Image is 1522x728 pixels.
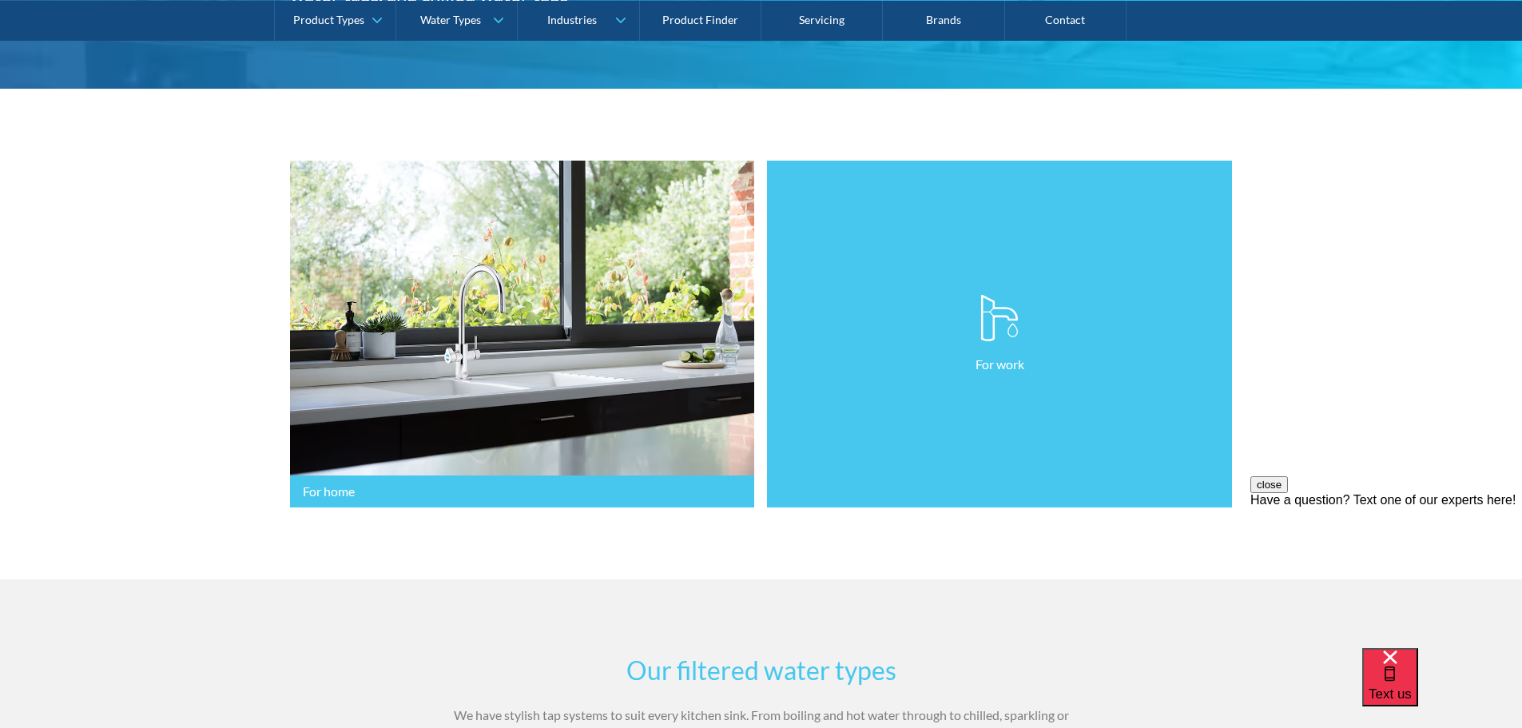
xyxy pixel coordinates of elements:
div: Water Types [420,13,481,26]
iframe: podium webchat widget bubble [1362,648,1522,728]
p: For work [976,355,1024,374]
a: For work [767,161,1232,508]
div: Product Types [293,13,364,26]
h2: Our filtered water types [450,651,1073,690]
iframe: podium webchat widget prompt [1250,476,1522,668]
div: Industries [547,13,597,26]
